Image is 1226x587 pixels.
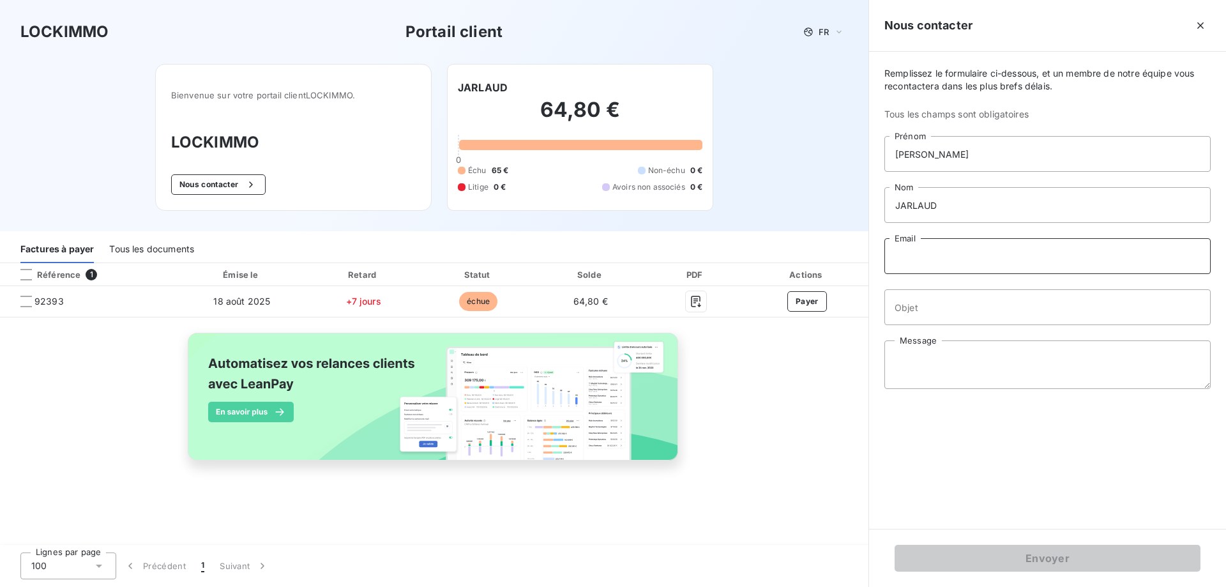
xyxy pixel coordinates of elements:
[649,268,743,281] div: PDF
[690,165,702,176] span: 0 €
[884,187,1211,223] input: placeholder
[895,545,1200,572] button: Envoyer
[538,268,643,281] div: Solde
[181,268,303,281] div: Émise le
[612,181,685,193] span: Avoirs non associés
[171,90,416,100] span: Bienvenue sur votre portail client LOCKIMMO .
[458,80,508,95] h6: JARLAUD
[193,553,212,579] button: 1
[468,181,488,193] span: Litige
[884,17,972,34] h5: Nous contacter
[20,20,109,43] h3: LOCKIMMO
[176,325,692,482] img: banner
[459,292,497,311] span: échue
[212,553,276,579] button: Suivant
[884,67,1211,93] span: Remplissez le formulaire ci-dessous, et un membre de notre équipe vous recontactera dans les plus...
[109,236,194,263] div: Tous les documents
[468,165,487,176] span: Échu
[86,269,97,280] span: 1
[20,236,94,263] div: Factures à payer
[819,27,829,37] span: FR
[10,269,80,280] div: Référence
[171,174,266,195] button: Nous contacter
[405,20,503,43] h3: Portail client
[213,296,270,307] span: 18 août 2025
[648,165,685,176] span: Non-échu
[748,268,866,281] div: Actions
[787,291,827,312] button: Payer
[573,296,608,307] span: 64,80 €
[171,131,416,154] h3: LOCKIMMO
[424,268,533,281] div: Statut
[690,181,702,193] span: 0 €
[308,268,419,281] div: Retard
[31,560,47,572] span: 100
[884,108,1211,121] span: Tous les champs sont obligatoires
[884,136,1211,172] input: placeholder
[456,155,461,165] span: 0
[494,181,506,193] span: 0 €
[492,165,509,176] span: 65 €
[201,560,204,572] span: 1
[346,296,381,307] span: +7 jours
[884,289,1211,325] input: placeholder
[458,97,702,135] h2: 64,80 €
[116,553,193,579] button: Précédent
[34,295,64,308] span: 92393
[884,238,1211,274] input: placeholder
